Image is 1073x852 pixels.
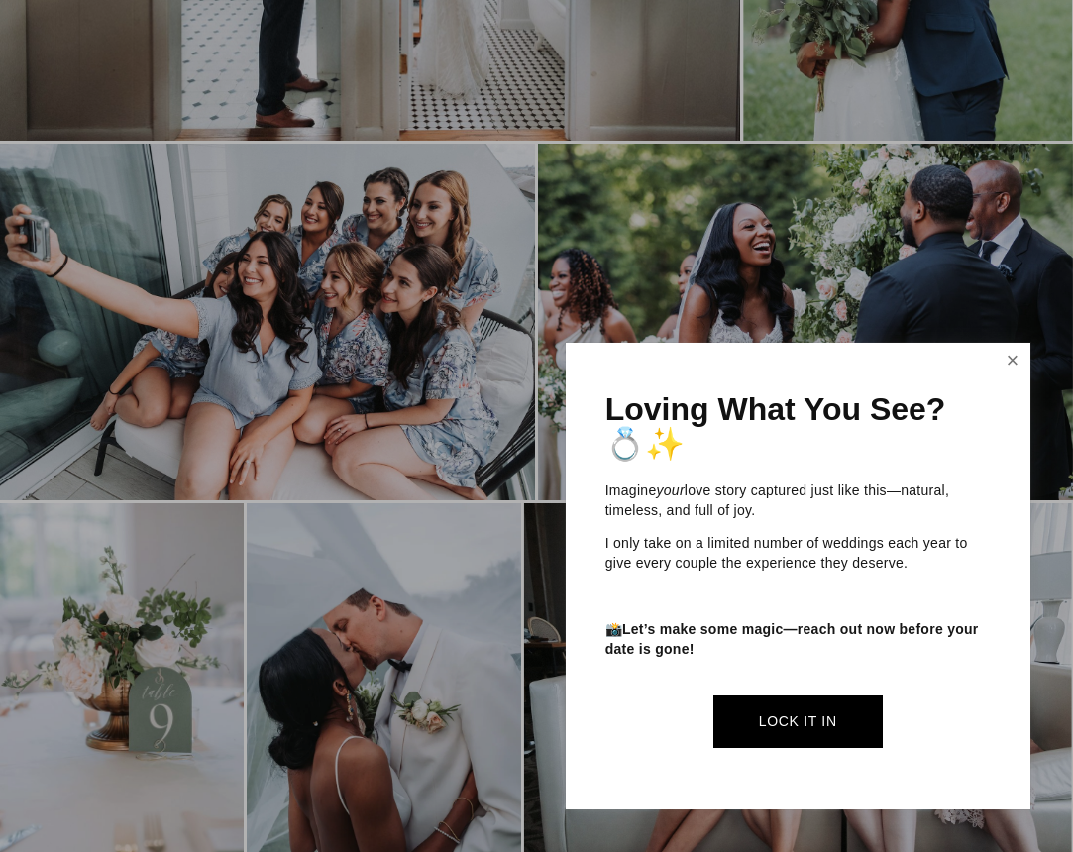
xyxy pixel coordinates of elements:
[713,695,883,748] a: Lock It In
[605,621,983,657] strong: Let’s make some magic—reach out now before your date is gone!
[605,392,991,462] h1: Loving What You See? 💍✨
[605,481,991,520] p: Imagine love story captured just like this—natural, timeless, and full of joy.
[605,534,991,573] p: I only take on a limited number of weddings each year to give every couple the experience they de...
[656,482,684,498] em: your
[998,346,1027,377] a: Close
[605,620,991,659] p: 📸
